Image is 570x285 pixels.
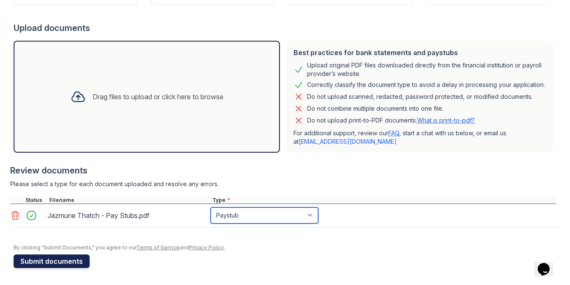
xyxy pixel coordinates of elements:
div: Please select a type for each document uploaded and resolve any errors. [10,180,556,188]
div: Filename [48,197,211,204]
a: Privacy Policy. [189,244,225,251]
p: For additional support, review our , start a chat with us below, or email us at [293,129,546,146]
button: Submit documents [14,254,90,268]
a: What is print-to-pdf? [417,117,475,124]
div: By clicking "Submit Documents," you agree to our and [14,244,556,251]
div: Drag files to upload or click here to browse [93,92,223,102]
a: Terms of Service [136,244,180,251]
div: Status [24,197,48,204]
div: Type [211,197,556,204]
iframe: chat widget [534,251,562,277]
div: Jazmune Thatch - Pay Stubs.pdf [48,209,207,222]
div: Correctly classify the document type to avoid a delay in processing your application. [307,80,545,90]
div: Review documents [10,165,556,176]
div: Upload documents [14,22,556,34]
p: Do not upload print-to-PDF documents. [307,116,475,125]
a: FAQ [388,129,399,137]
div: Do not upload scanned, redacted, password protected, or modified documents. [307,92,533,102]
div: Best practices for bank statements and paystubs [293,47,546,58]
a: [EMAIL_ADDRESS][DOMAIN_NAME] [299,138,397,145]
div: Do not combine multiple documents into one file. [307,103,443,114]
div: Upload original PDF files downloaded directly from the financial institution or payroll provider’... [307,61,546,78]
